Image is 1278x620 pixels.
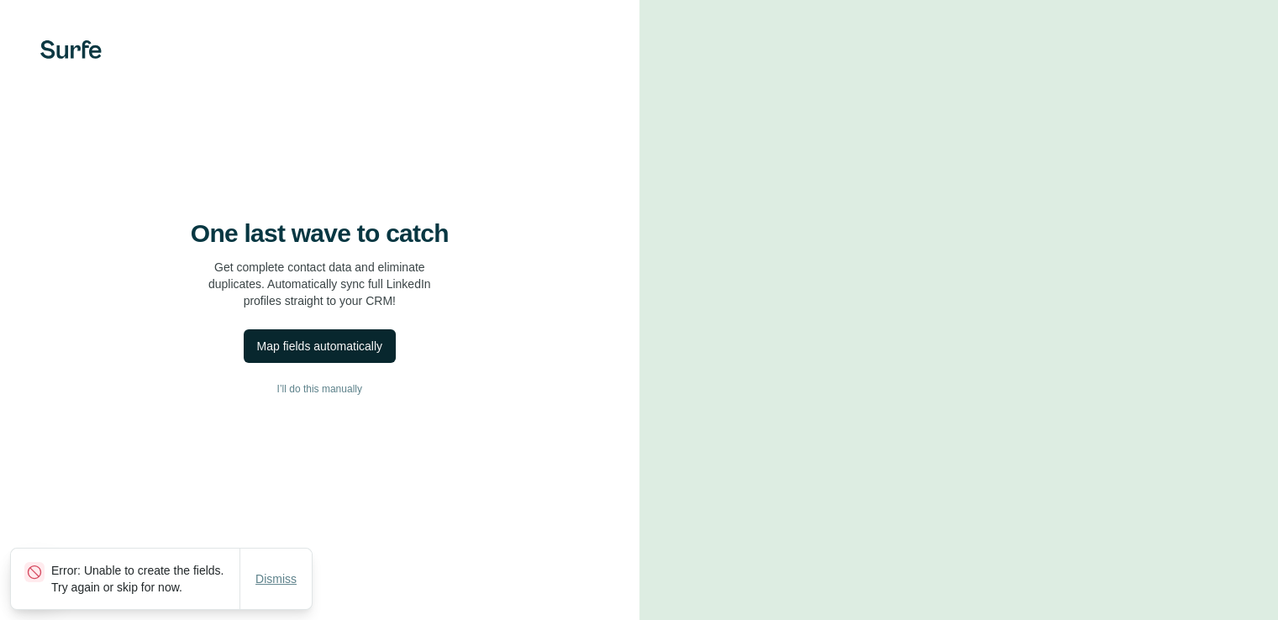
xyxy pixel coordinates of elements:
button: Map fields automatically [244,329,396,363]
button: I’ll do this manually [34,376,606,402]
span: Dismiss [255,570,297,587]
button: Dismiss [244,564,308,594]
div: Map fields automatically [257,338,382,355]
span: I’ll do this manually [277,381,362,397]
p: Error: Unable to create the fields. Try again or skip for now. [51,562,239,596]
img: Surfe's logo [40,40,102,59]
h4: One last wave to catch [191,218,449,249]
p: Get complete contact data and eliminate duplicates. Automatically sync full LinkedIn profiles str... [208,259,431,309]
